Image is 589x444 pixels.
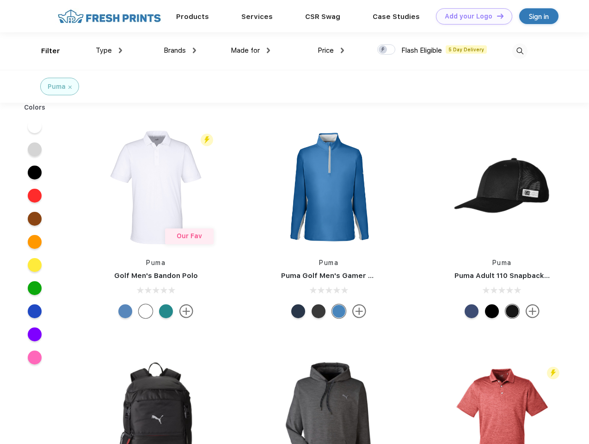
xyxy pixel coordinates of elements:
a: Puma Golf Men's Gamer Golf Quarter-Zip [281,271,427,280]
div: Puma Black [312,304,325,318]
div: Pma Blk Pma Blk [485,304,499,318]
div: Sign in [529,11,549,22]
img: flash_active_toggle.svg [201,134,213,146]
a: Services [241,12,273,21]
img: func=resize&h=266 [94,126,217,249]
a: CSR Swag [305,12,340,21]
img: fo%20logo%202.webp [55,8,164,25]
a: Golf Men's Bandon Polo [114,271,198,280]
img: flash_active_toggle.svg [547,367,559,379]
img: dropdown.png [119,48,122,53]
img: more.svg [179,304,193,318]
img: desktop_search.svg [512,43,528,59]
div: Pma Blk with Pma Blk [505,304,519,318]
img: more.svg [526,304,540,318]
span: Brands [164,46,186,55]
img: filter_cancel.svg [68,86,72,89]
img: dropdown.png [341,48,344,53]
img: dropdown.png [267,48,270,53]
span: Type [96,46,112,55]
span: Price [318,46,334,55]
img: dropdown.png [193,48,196,53]
div: Navy Blazer [291,304,305,318]
span: 5 Day Delivery [446,45,487,54]
img: more.svg [352,304,366,318]
span: Flash Eligible [401,46,442,55]
a: Sign in [519,8,558,24]
a: Products [176,12,209,21]
div: Green Lagoon [159,304,173,318]
span: Our Fav [177,232,202,240]
div: Add your Logo [445,12,492,20]
div: Bright Cobalt [332,304,346,318]
span: Made for [231,46,260,55]
div: Colors [17,103,53,112]
div: Filter [41,46,60,56]
img: func=resize&h=266 [441,126,564,249]
div: Peacoat Qut Shd [465,304,479,318]
a: Puma [146,259,166,266]
img: func=resize&h=266 [267,126,390,249]
div: Bright White [139,304,153,318]
a: Puma [492,259,512,266]
img: DT [497,13,503,18]
a: Puma [319,259,338,266]
div: Puma [48,82,66,92]
div: Lake Blue [118,304,132,318]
